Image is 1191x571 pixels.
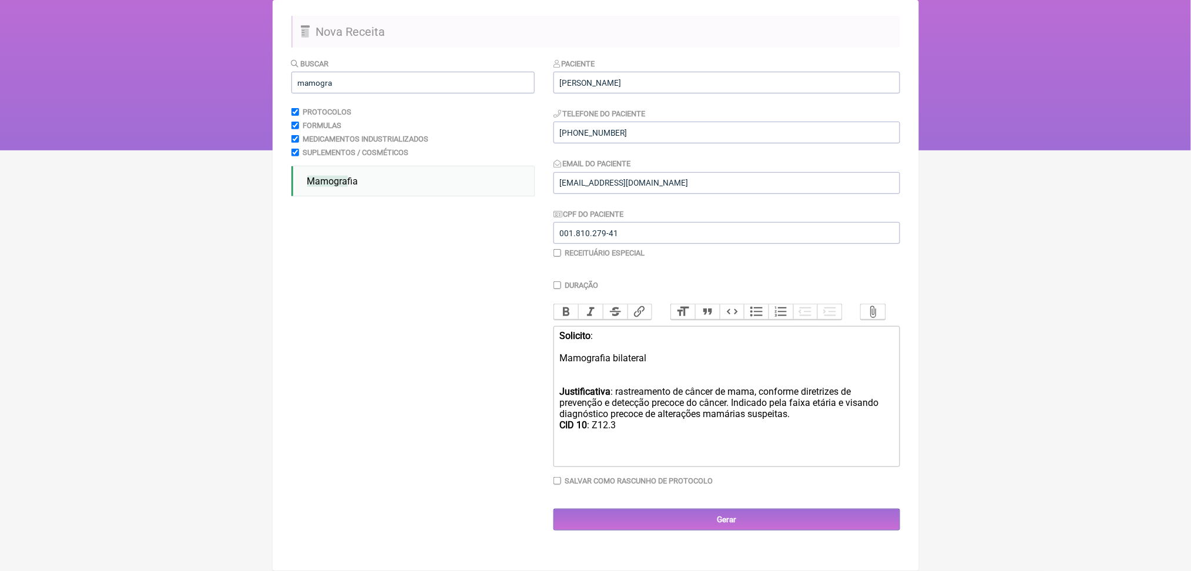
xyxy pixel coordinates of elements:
[559,330,893,442] div: : Mamografia bilateral : rastreamento de câncer de mama, conforme diretrizes de prevenção e detec...
[291,59,329,68] label: Buscar
[553,210,624,219] label: CPF do Paciente
[793,304,818,320] button: Decrease Level
[303,108,351,116] label: Protocolos
[817,304,842,320] button: Increase Level
[559,386,610,397] strong: Justificativa
[720,304,744,320] button: Code
[578,304,603,320] button: Italic
[565,281,598,290] label: Duração
[307,176,348,187] span: Mamogra
[744,304,769,320] button: Bullets
[303,148,408,157] label: Suplementos / Cosméticos
[628,304,652,320] button: Link
[769,304,793,320] button: Numbers
[291,16,900,48] h2: Nova Receita
[553,109,646,118] label: Telefone do Paciente
[553,59,595,68] label: Paciente
[565,248,645,257] label: Receituário Especial
[553,509,900,530] input: Gerar
[307,176,358,187] span: fia
[559,419,587,431] strong: CID 10
[303,121,341,130] label: Formulas
[695,304,720,320] button: Quote
[565,476,713,485] label: Salvar como rascunho de Protocolo
[554,304,579,320] button: Bold
[303,135,428,143] label: Medicamentos Industrializados
[559,330,591,341] strong: Solicito
[291,72,535,93] input: exemplo: emagrecimento, ansiedade
[671,304,696,320] button: Heading
[553,159,631,168] label: Email do Paciente
[861,304,885,320] button: Attach Files
[603,304,628,320] button: Strikethrough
